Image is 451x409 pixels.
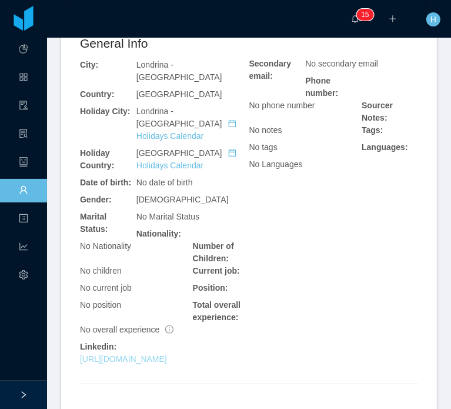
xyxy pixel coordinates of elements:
[136,148,239,170] span: [GEOGRAPHIC_DATA]
[19,124,28,147] i: icon: solution
[362,142,408,152] b: Languages:
[80,283,132,292] span: No current job
[19,237,28,260] i: icon: line-chart
[19,38,28,62] a: icon: pie-chart
[365,9,369,21] p: 5
[423,1,429,7] i: icon: right
[68,1,74,7] i: icon: left
[80,212,108,234] b: Marital Status:
[351,15,359,23] i: icon: bell
[19,94,28,119] a: icon: audit
[80,89,114,99] b: Country:
[193,266,240,275] b: Current job:
[80,34,249,53] h2: General Info
[19,179,28,204] a: icon: user
[80,300,121,310] span: No position
[193,241,234,263] b: Number of Children:
[136,212,199,221] span: No Marital Status
[249,59,292,81] b: Secondary email:
[80,266,122,275] span: No children
[19,207,28,232] a: icon: profile
[136,89,222,99] span: [GEOGRAPHIC_DATA]
[193,283,228,292] b: Position:
[136,60,222,82] span: Londrina - [GEOGRAPHIC_DATA]
[80,195,112,204] b: Gender:
[80,241,131,251] span: No Nationality
[389,15,397,23] i: icon: plus
[80,178,131,187] b: Date of birth:
[249,101,315,110] span: No phone number
[165,325,173,334] span: info-circle
[193,300,240,322] b: Total overall experience:
[356,9,373,21] sup: 15
[19,66,28,91] a: icon: appstore
[228,119,236,128] i: icon: calendar
[19,151,28,175] a: icon: robot
[361,9,365,21] p: 1
[80,107,131,116] b: Holiday City:
[80,342,116,351] b: Linkedin:
[80,60,98,69] b: City:
[136,178,193,187] span: No date of birth
[362,125,383,135] b: Tags:
[249,141,362,154] div: No tags
[362,101,393,122] b: Sourcer Notes:
[136,195,229,204] span: [DEMOGRAPHIC_DATA]
[19,265,28,288] i: icon: setting
[136,229,181,238] b: Nationality:
[305,76,338,98] b: Phone number:
[80,148,114,170] b: Holiday Country:
[80,354,167,364] a: [URL][DOMAIN_NAME]
[305,59,378,68] span: No secondary email
[249,159,303,169] span: No Languages
[228,149,236,157] i: icon: calendar
[80,325,173,334] span: No overall experience
[136,107,239,141] span: Londrina - [GEOGRAPHIC_DATA]
[249,125,282,135] span: No notes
